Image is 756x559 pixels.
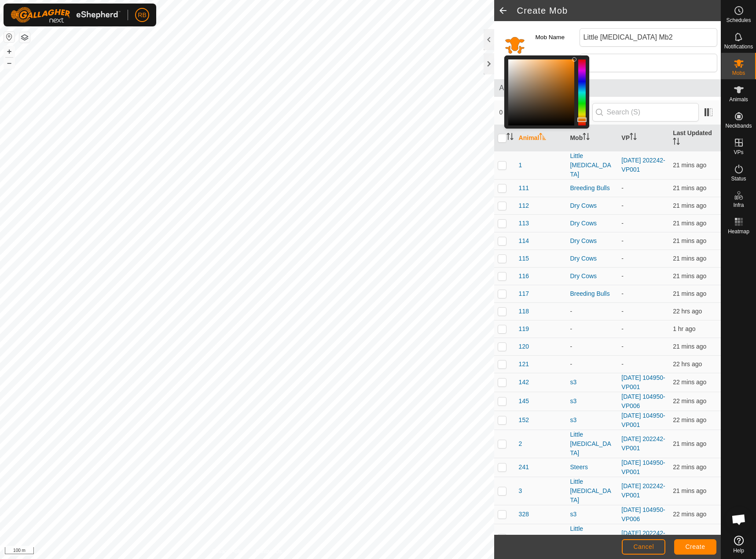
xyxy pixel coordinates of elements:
[570,272,614,281] div: Dry Cows
[519,378,529,387] span: 142
[731,176,746,181] span: Status
[673,416,706,423] span: 12 Oct 2025, 2:33 pm
[674,539,716,555] button: Create
[519,463,529,472] span: 241
[570,477,614,505] div: Little [MEDICAL_DATA]
[570,430,614,458] div: Little [MEDICAL_DATA]
[673,463,706,471] span: 12 Oct 2025, 2:33 pm
[138,11,146,20] span: RB
[570,416,614,425] div: s3
[519,416,529,425] span: 152
[725,123,752,129] span: Neckbands
[669,125,721,151] th: Last Updated
[519,397,529,406] span: 145
[621,374,665,390] a: [DATE] 104950-VP001
[519,324,529,334] span: 119
[621,272,624,279] app-display-virtual-paddock-transition: -
[519,201,529,210] span: 112
[621,343,624,350] app-display-virtual-paddock-transition: -
[570,524,614,552] div: Little [MEDICAL_DATA]
[570,254,614,263] div: Dry Cows
[673,139,680,146] p-sorticon: Activate to sort
[499,83,716,93] span: Animals
[621,530,665,546] a: [DATE] 202242-VP001
[621,482,665,499] a: [DATE] 202242-VP001
[721,532,756,557] a: Help
[519,439,522,449] span: 2
[583,134,590,141] p-sorticon: Activate to sort
[519,254,529,263] span: 115
[539,134,546,141] p-sorticon: Activate to sort
[621,220,624,227] app-display-virtual-paddock-transition: -
[621,237,624,244] app-display-virtual-paddock-transition: -
[673,511,706,518] span: 12 Oct 2025, 2:33 pm
[621,157,665,173] a: [DATE] 202242-VP001
[621,412,665,428] a: [DATE] 104950-VP001
[515,125,567,151] th: Animal
[570,289,614,298] div: Breeding Bulls
[570,201,614,210] div: Dry Cows
[519,289,529,298] span: 117
[621,435,665,452] a: [DATE] 202242-VP001
[11,7,121,23] img: Gallagher Logo
[536,28,580,47] label: Mob Name
[519,307,529,316] span: 118
[673,440,706,447] span: 12 Oct 2025, 2:34 pm
[519,360,529,369] span: 121
[519,510,529,519] span: 328
[630,134,637,141] p-sorticon: Activate to sort
[621,360,624,368] app-display-virtual-paddock-transition: -
[506,134,514,141] p-sorticon: Activate to sort
[536,54,580,72] label: Description
[732,70,745,76] span: Mobs
[633,543,654,550] span: Cancel
[212,548,245,555] a: Privacy Policy
[673,397,706,405] span: 12 Oct 2025, 2:33 pm
[519,184,529,193] span: 111
[519,219,529,228] span: 113
[519,161,522,170] span: 1
[570,510,614,519] div: s3
[673,220,706,227] span: 12 Oct 2025, 2:34 pm
[673,360,702,368] span: 11 Oct 2025, 4:45 pm
[570,236,614,246] div: Dry Cows
[4,58,15,68] button: –
[618,125,669,151] th: VP
[621,255,624,262] app-display-virtual-paddock-transition: -
[673,255,706,262] span: 12 Oct 2025, 2:34 pm
[621,325,624,332] app-display-virtual-paddock-transition: -
[519,236,529,246] span: 114
[673,379,706,386] span: 12 Oct 2025, 2:33 pm
[621,308,624,315] app-display-virtual-paddock-transition: -
[673,162,706,169] span: 12 Oct 2025, 2:34 pm
[256,548,282,555] a: Contact Us
[686,543,705,550] span: Create
[517,5,721,16] h2: Create Mob
[570,463,614,472] div: Steers
[673,272,706,279] span: 12 Oct 2025, 2:34 pm
[519,342,529,351] span: 120
[570,360,614,369] div: -
[673,487,706,494] span: 12 Oct 2025, 2:34 pm
[621,202,624,209] app-display-virtual-paddock-transition: -
[673,534,706,541] span: 12 Oct 2025, 2:33 pm
[519,533,529,543] span: 338
[499,108,592,117] span: 0 selected of 81
[19,32,30,43] button: Map Layers
[592,103,699,121] input: Search (S)
[4,46,15,57] button: +
[621,506,665,522] a: [DATE] 104950-VP006
[622,539,665,555] button: Cancel
[734,150,743,155] span: VPs
[519,486,522,496] span: 3
[570,219,614,228] div: Dry Cows
[621,290,624,297] app-display-virtual-paddock-transition: -
[726,18,751,23] span: Schedules
[673,308,702,315] span: 11 Oct 2025, 4:49 pm
[4,32,15,42] button: Reset Map
[673,325,695,332] span: 12 Oct 2025, 1:34 pm
[673,184,706,191] span: 12 Oct 2025, 2:34 pm
[570,397,614,406] div: s3
[724,44,753,49] span: Notifications
[570,378,614,387] div: s3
